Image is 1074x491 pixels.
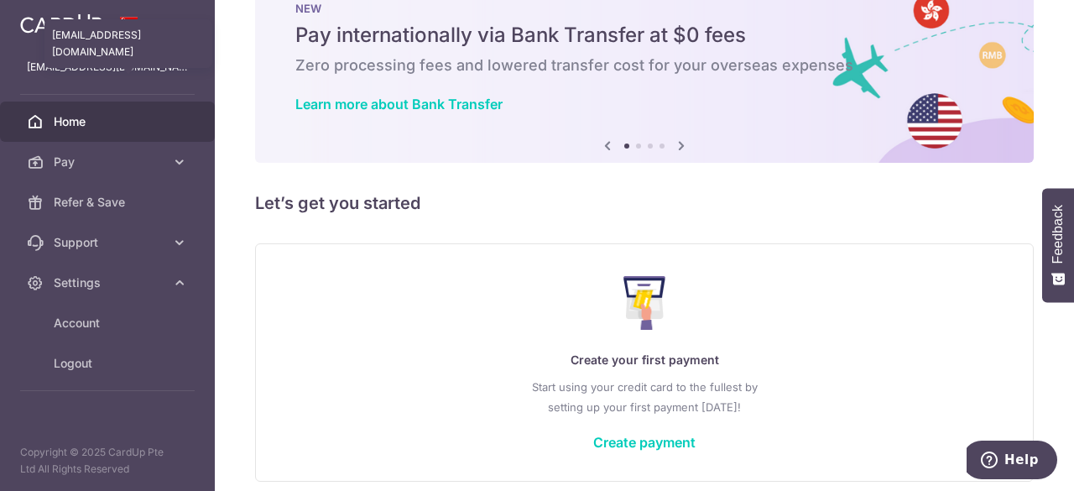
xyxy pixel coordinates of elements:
img: Make Payment [623,276,666,330]
div: [EMAIL_ADDRESS][DOMAIN_NAME] [44,19,212,68]
iframe: Opens a widget where you can find more information [967,441,1057,483]
a: Learn more about Bank Transfer [295,96,503,112]
button: Feedback - Show survey [1042,188,1074,302]
span: Pay [54,154,164,170]
span: Feedback [1051,205,1066,264]
span: Logout [54,355,164,372]
span: Home [54,113,164,130]
span: Account [54,315,164,332]
h5: Let’s get you started [255,190,1034,217]
p: [EMAIL_ADDRESS][DOMAIN_NAME] [27,59,188,76]
span: Support [54,234,164,251]
h5: Pay internationally via Bank Transfer at $0 fees [295,22,993,49]
h6: Zero processing fees and lowered transfer cost for your overseas expenses [295,55,993,76]
span: Refer & Save [54,194,164,211]
img: CardUp [20,13,102,34]
a: Create payment [593,434,696,451]
p: Start using your credit card to the fullest by setting up your first payment [DATE]! [289,377,999,417]
p: Create your first payment [289,350,999,370]
span: Settings [54,274,164,291]
p: NEW [295,2,993,15]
